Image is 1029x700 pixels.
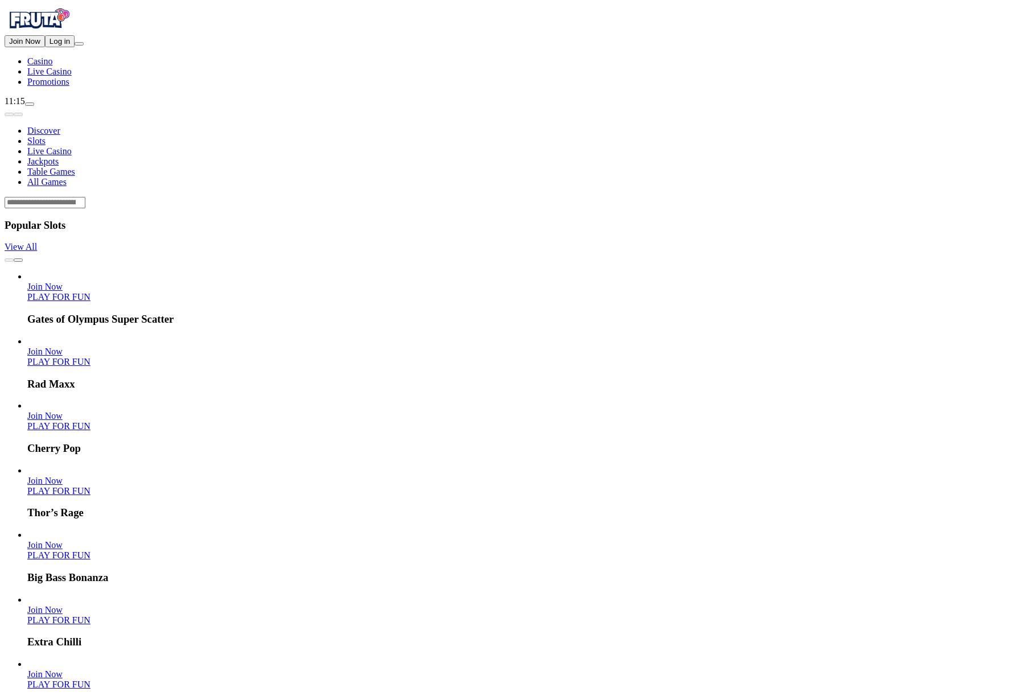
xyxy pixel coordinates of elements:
[14,113,23,116] button: next slide
[27,401,1024,455] article: Cherry Pop
[27,669,63,679] span: Join Now
[45,35,75,47] button: Log in
[27,271,1024,326] article: Gates of Olympus Super Scatter
[27,636,1024,648] h3: Extra Chilli
[27,476,63,485] a: Thor’s Rage
[25,102,34,106] button: live-chat
[27,146,72,156] a: Live Casino
[27,67,72,76] a: poker-chip iconLive Casino
[27,167,75,176] a: Table Games
[27,421,90,431] a: Cherry Pop
[27,56,52,66] span: Casino
[27,136,46,146] a: Slots
[27,571,1024,584] h3: Big Bass Bonanza
[27,615,90,625] a: Extra Chilli
[5,258,14,262] button: prev slide
[5,197,85,208] input: Search
[5,5,73,33] img: Fruta
[27,540,63,550] a: Big Bass Bonanza
[9,37,40,46] span: Join Now
[27,540,63,550] span: Join Now
[50,37,70,46] span: Log in
[27,177,67,187] a: All Games
[5,5,1024,87] nav: Primary
[27,605,63,615] span: Join Now
[5,242,37,252] a: View All
[27,282,63,291] a: Gates of Olympus Super Scatter
[14,258,23,262] button: next slide
[27,411,63,421] a: Cherry Pop
[27,669,63,679] a: Sweet Bonanza
[27,605,63,615] a: Extra Chilli
[5,25,73,35] a: Fruta
[27,282,63,291] span: Join Now
[27,680,90,689] a: Sweet Bonanza
[27,336,1024,390] article: Rad Maxx
[27,56,52,66] a: diamond iconCasino
[5,35,45,47] button: Join Now
[27,77,69,87] a: gift-inverted iconPromotions
[27,292,90,302] a: Gates of Olympus Super Scatter
[27,442,1024,455] h3: Cherry Pop
[27,411,63,421] span: Join Now
[5,106,1024,187] nav: Lobby
[27,530,1024,584] article: Big Bass Bonanza
[5,96,25,106] span: 11:15
[27,466,1024,520] article: Thor’s Rage
[27,378,1024,390] h3: Rad Maxx
[27,550,90,560] a: Big Bass Bonanza
[27,476,63,485] span: Join Now
[75,42,84,46] button: menu
[27,157,59,166] a: Jackpots
[27,347,63,356] span: Join Now
[27,67,72,76] span: Live Casino
[27,313,1024,326] h3: Gates of Olympus Super Scatter
[27,77,69,87] span: Promotions
[27,126,60,135] a: Discover
[27,486,90,496] a: Thor’s Rage
[27,347,63,356] a: Rad Maxx
[27,357,90,367] a: Rad Maxx
[5,106,1024,208] header: Lobby
[5,113,14,116] button: prev slide
[5,219,1024,232] h3: Popular Slots
[27,507,1024,519] h3: Thor’s Rage
[27,595,1024,649] article: Extra Chilli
